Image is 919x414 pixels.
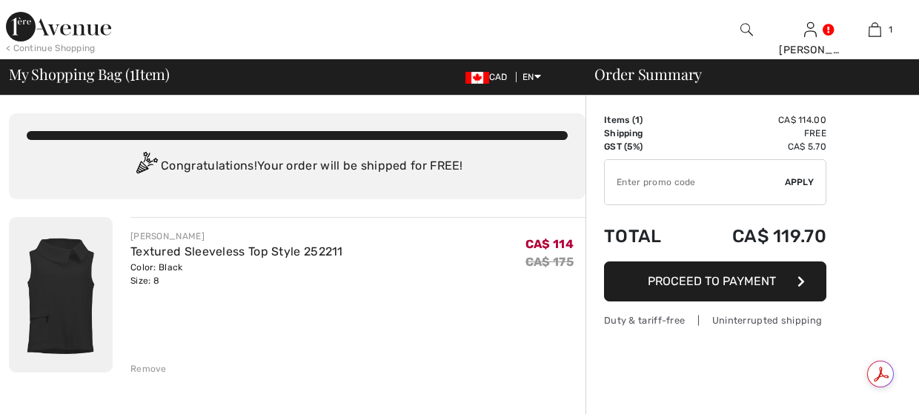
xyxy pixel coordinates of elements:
[130,230,343,243] div: [PERSON_NAME]
[604,113,689,127] td: Items ( )
[605,160,785,204] input: Promo code
[689,113,826,127] td: CA$ 114.00
[843,21,906,39] a: 1
[604,313,826,327] div: Duty & tariff-free | Uninterrupted shipping
[130,244,343,258] a: Textured Sleeveless Top Style 252211
[869,21,881,39] img: My Bag
[604,211,689,261] td: Total
[604,140,689,153] td: GST (5%)
[130,362,167,375] div: Remove
[525,255,574,269] s: CA$ 175
[9,67,170,81] span: My Shopping Bag ( Item)
[6,12,111,41] img: 1ère Avenue
[465,72,514,82] span: CAD
[635,115,640,125] span: 1
[9,217,113,373] img: Textured Sleeveless Top Style 252211
[465,72,489,84] img: Canadian Dollar
[785,176,815,189] span: Apply
[27,152,568,181] div: Congratulations! Your order will be shipped for FREE!
[6,41,96,55] div: < Continue Shopping
[130,63,135,82] span: 1
[131,152,161,181] img: Congratulation2.svg
[604,261,826,301] button: Proceed to Payment
[577,67,910,81] div: Order Summary
[779,42,842,58] div: [PERSON_NAME]
[689,211,826,261] td: CA$ 119.70
[525,237,574,251] span: CA$ 114
[889,23,892,36] span: 1
[130,261,343,287] div: Color: Black Size: 8
[740,21,753,39] img: search the website
[804,21,817,39] img: My Info
[689,140,826,153] td: CA$ 5.70
[689,127,826,140] td: Free
[604,127,689,140] td: Shipping
[522,72,541,82] span: EN
[648,274,776,288] span: Proceed to Payment
[804,22,817,36] a: Sign In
